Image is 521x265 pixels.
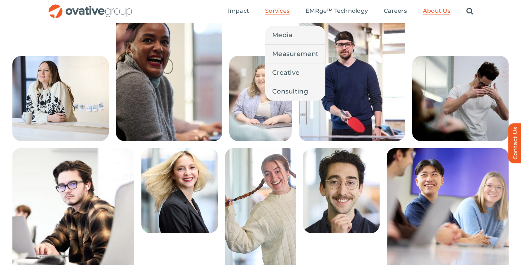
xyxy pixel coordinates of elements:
a: Impact [228,7,249,15]
img: About Us – Bottom Collage 4 [299,17,405,141]
a: Search [466,7,473,15]
img: About Us – Bottom Collage 7 [141,148,218,233]
a: Careers [384,7,407,15]
span: Consulting [272,86,308,96]
a: Services [265,7,290,15]
a: About Us [423,7,450,15]
span: Media [272,30,292,40]
a: Consulting [265,82,325,101]
a: Media [265,26,325,44]
img: About Us – Bottom Collage 3 [229,56,292,141]
a: Measurement [265,45,325,63]
span: Measurement [272,49,318,59]
span: Creative [272,68,299,78]
a: Creative [265,63,325,82]
img: About Us – Bottom Collage 9 [303,148,380,233]
img: About Us – Bottom Collage [12,56,109,141]
img: About Us – Bottom Collage 2 [116,17,222,141]
img: About Us – Bottom Collage 5 [412,56,509,141]
a: EMRge™ Technology [306,7,368,15]
a: OG_Full_horizontal_RGB [48,4,133,10]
